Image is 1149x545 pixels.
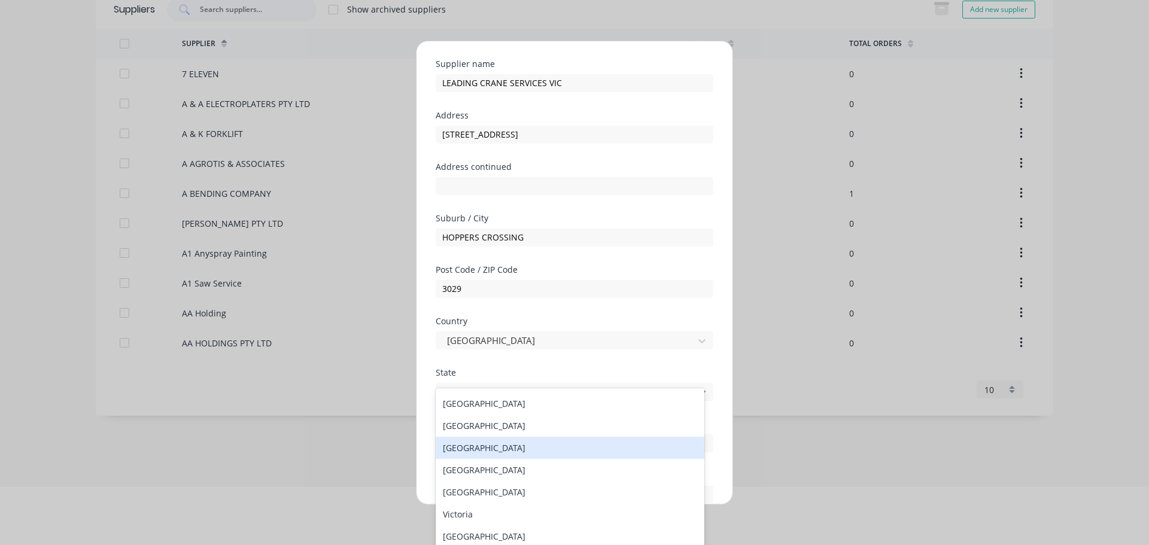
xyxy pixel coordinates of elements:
[436,503,704,525] div: Victoria
[436,481,704,503] div: [GEOGRAPHIC_DATA]
[436,437,704,459] div: [GEOGRAPHIC_DATA]
[436,459,704,481] div: [GEOGRAPHIC_DATA]
[436,316,713,325] div: Country
[436,265,713,273] div: Post Code / ZIP Code
[436,59,713,68] div: Supplier name
[436,111,713,119] div: Address
[436,368,713,376] div: State
[436,392,704,415] div: [GEOGRAPHIC_DATA]
[436,162,713,170] div: Address continued
[436,214,713,222] div: Suburb / City
[436,415,704,437] div: [GEOGRAPHIC_DATA]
